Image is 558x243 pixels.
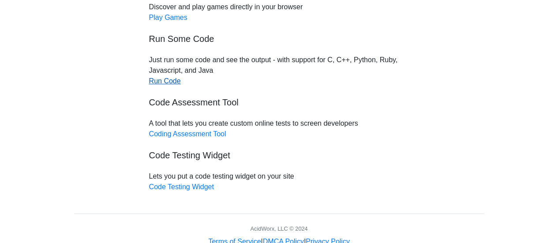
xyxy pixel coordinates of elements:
a: Play Games [149,14,187,21]
h5: Code Testing Widget [149,150,409,161]
div: AcidWorx, LLC © 2024 [250,224,307,233]
a: Run Code [149,77,181,85]
h5: Run Some Code [149,34,409,44]
a: Code Testing Widget [149,183,214,191]
a: Coding Assessment Tool [149,130,226,138]
h5: Code Assessment Tool [149,97,409,108]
